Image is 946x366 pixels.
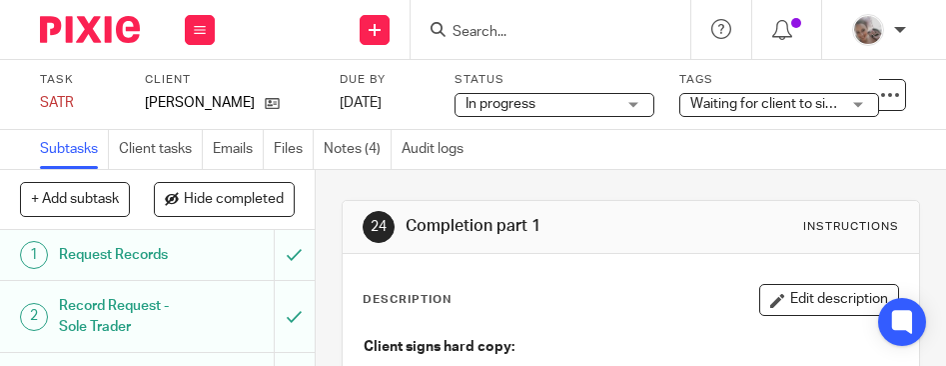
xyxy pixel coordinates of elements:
a: Files [274,130,314,169]
img: Pixie [40,16,140,43]
a: Emails [213,130,264,169]
span: Hide completed [184,192,284,208]
label: Tags [679,72,879,88]
label: Due by [340,72,430,88]
span: Waiting for client to sign/approve + 1 [690,97,918,111]
h1: Request Records [59,240,189,270]
img: me.jpg [852,14,884,46]
div: SATR [40,93,120,113]
p: [PERSON_NAME] [145,93,255,113]
span: In progress [466,97,535,111]
h1: Completion part 1 [406,216,673,237]
span: [DATE] [340,96,382,110]
a: Audit logs [402,130,473,169]
div: Instructions [803,219,899,235]
input: Search [451,24,630,42]
label: Status [455,72,654,88]
a: Subtasks [40,130,109,169]
button: Hide completed [154,182,295,216]
div: 24 [363,211,395,243]
a: Notes (4) [324,130,392,169]
label: Task [40,72,120,88]
button: + Add subtask [20,182,130,216]
p: Description [363,292,452,308]
a: Client tasks [119,130,203,169]
strong: Client signs hard copy: [364,340,514,354]
div: 2 [20,303,48,331]
h1: Record Request - Sole Trader [59,291,189,342]
button: Edit description [759,284,899,316]
div: 1 [20,241,48,269]
label: Client [145,72,320,88]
